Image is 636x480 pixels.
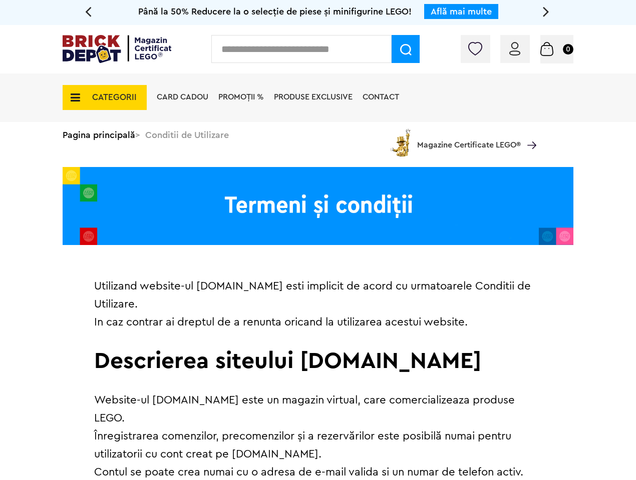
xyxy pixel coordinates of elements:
[157,93,208,101] a: Card Cadou
[417,127,521,150] span: Magazine Certificate LEGO®
[431,7,492,16] a: Află mai multe
[94,349,542,373] h2: Descrierea siteului [DOMAIN_NAME]
[94,277,542,313] p: Utilizand website-ul [DOMAIN_NAME] esti implicit de acord cu urmatoarele Conditii de Utilizare.
[92,93,137,101] span: CATEGORII
[363,93,399,101] a: Contact
[274,93,353,101] a: Produse exclusive
[521,128,536,136] a: Magazine Certificate LEGO®
[563,44,573,54] small: 0
[218,93,264,101] a: PROMOȚII %
[138,7,412,16] span: Până la 50% Reducere la o selecție de piese și minifigurine LEGO!
[94,313,542,331] p: In caz contrar ai dreptul de a renunta oricand la utilizarea acestui website.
